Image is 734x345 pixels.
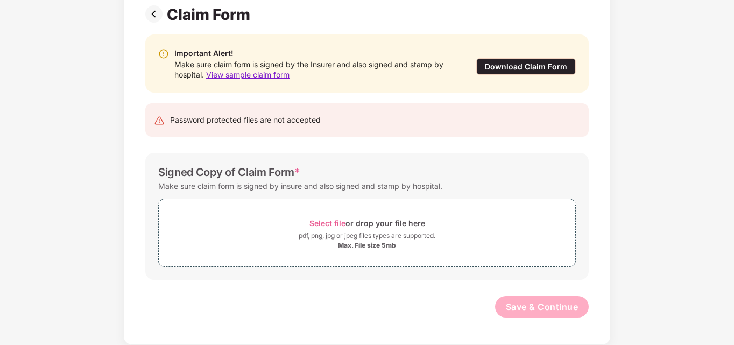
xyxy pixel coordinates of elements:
button: Save & Continue [495,296,589,318]
span: Select file [309,219,345,228]
img: svg+xml;base64,PHN2ZyBpZD0iUHJldi0zMngzMiIgeG1sbnM9Imh0dHA6Ly93d3cudzMub3JnLzIwMDAvc3ZnIiB3aWR0aD... [145,5,167,23]
div: Claim Form [167,5,255,24]
span: Select fileor drop your file herepdf, png, jpg or jpeg files types are supported.Max. File size 5mb [159,207,575,258]
div: Download Claim Form [476,58,576,75]
div: Important Alert! [174,47,454,59]
div: Signed Copy of Claim Form [158,166,300,179]
img: svg+xml;base64,PHN2ZyBpZD0iV2FybmluZ18tXzIweDIwIiBkYXRhLW5hbWU9Ildhcm5pbmcgLSAyMHgyMCIgeG1sbnM9Im... [158,48,169,59]
span: View sample claim form [206,70,290,79]
div: or drop your file here [309,216,425,230]
img: svg+xml;base64,PHN2ZyB4bWxucz0iaHR0cDovL3d3dy53My5vcmcvMjAwMC9zdmciIHdpZHRoPSIyNCIgaGVpZ2h0PSIyNC... [154,115,165,126]
div: Max. File size 5mb [338,241,396,250]
div: Make sure claim form is signed by the Insurer and also signed and stamp by hospital. [174,59,454,80]
div: Make sure claim form is signed by insure and also signed and stamp by hospital. [158,179,442,193]
div: Password protected files are not accepted [170,114,321,126]
div: pdf, png, jpg or jpeg files types are supported. [299,230,435,241]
